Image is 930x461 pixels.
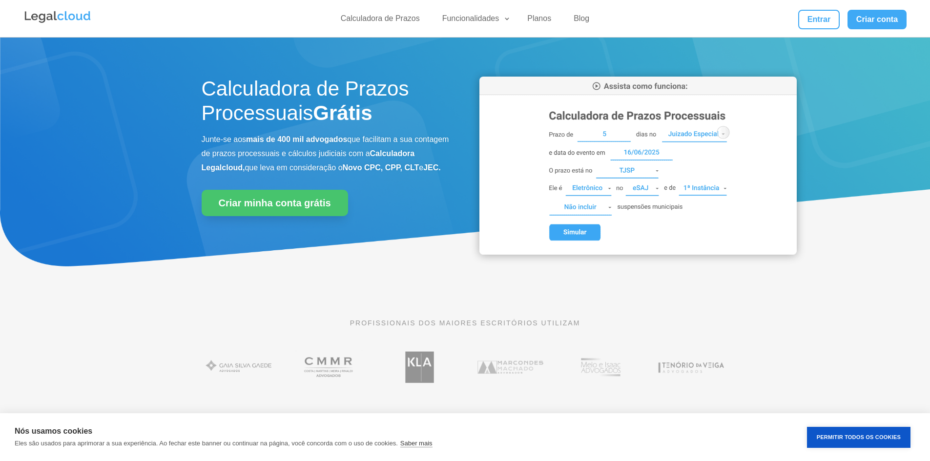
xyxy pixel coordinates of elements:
[563,346,638,388] img: Profissionais do escritório Melo e Isaac Advogados utilizam a Legalcloud
[202,149,415,172] b: Calculadora Legalcloud,
[479,248,797,256] a: Calculadora de Prazos Processuais da Legalcloud
[382,346,457,388] img: Koury Lopes Advogados
[202,318,729,328] p: PROFISSIONAIS DOS MAIORES ESCRITÓRIOS UTILIZAM
[436,14,511,28] a: Funcionalidades
[23,10,92,24] img: Legalcloud Logo
[202,346,276,388] img: Gaia Silva Gaede Advogados Associados
[521,14,557,28] a: Planos
[15,440,398,447] p: Eles são usados para aprimorar a sua experiência. Ao fechar este banner ou continuar na página, v...
[23,18,92,26] a: Logo da Legalcloud
[292,346,367,388] img: Costa Martins Meira Rinaldi Advogados
[400,440,433,447] a: Saber mais
[15,427,92,435] strong: Nós usamos cookies
[202,133,451,175] p: Junte-se aos que facilitam a sua contagem de prazos processuais e cálculos judiciais com a que le...
[335,14,426,28] a: Calculadora de Prazos
[246,135,347,143] b: mais de 400 mil advogados
[654,346,728,388] img: Tenório da Veiga Advogados
[202,190,348,216] a: Criar minha conta grátis
[479,77,797,255] img: Calculadora de Prazos Processuais da Legalcloud
[847,10,907,29] a: Criar conta
[313,101,372,124] strong: Grátis
[473,346,548,388] img: Marcondes Machado Advogados utilizam a Legalcloud
[807,427,910,448] button: Permitir Todos os Cookies
[568,14,595,28] a: Blog
[343,163,419,172] b: Novo CPC, CPP, CLT
[798,10,839,29] a: Entrar
[202,77,451,131] h1: Calculadora de Prazos Processuais
[423,163,441,172] b: JEC.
